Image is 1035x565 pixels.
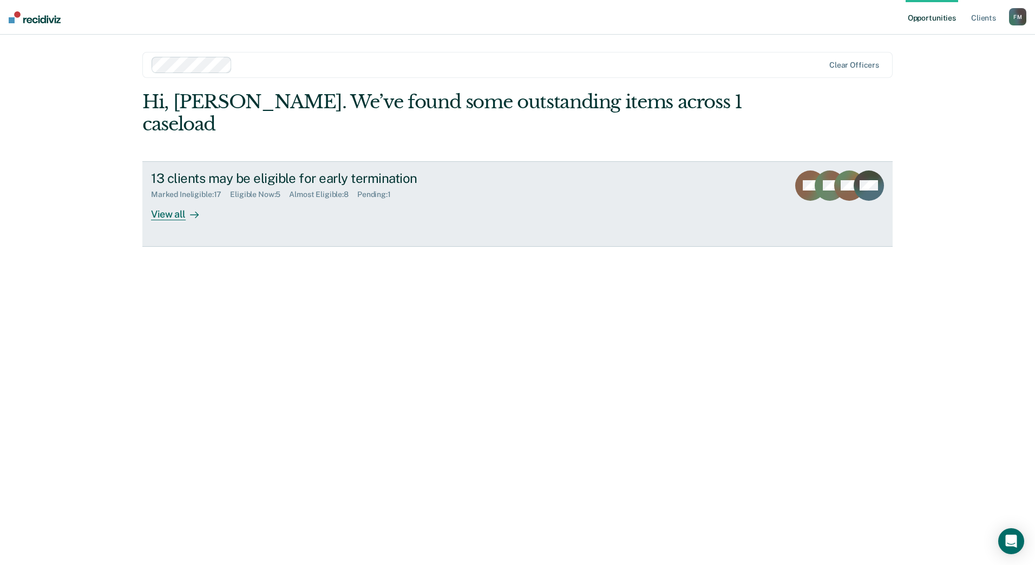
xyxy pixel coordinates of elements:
[151,190,230,199] div: Marked Ineligible : 17
[151,170,531,186] div: 13 clients may be eligible for early termination
[1009,8,1026,25] button: FM
[142,161,893,247] a: 13 clients may be eligible for early terminationMarked Ineligible:17Eligible Now:5Almost Eligible...
[289,190,357,199] div: Almost Eligible : 8
[998,528,1024,554] div: Open Intercom Messenger
[9,11,61,23] img: Recidiviz
[142,91,743,135] div: Hi, [PERSON_NAME]. We’ve found some outstanding items across 1 caseload
[357,190,399,199] div: Pending : 1
[1009,8,1026,25] div: F M
[151,199,212,220] div: View all
[230,190,289,199] div: Eligible Now : 5
[829,61,879,70] div: Clear officers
